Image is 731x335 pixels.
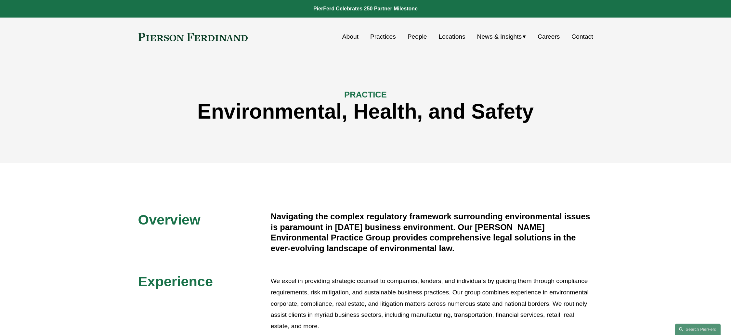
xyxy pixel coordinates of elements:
[438,31,465,43] a: Locations
[408,31,427,43] a: People
[477,31,526,43] a: folder dropdown
[271,211,593,253] h4: Navigating the complex regulatory framework surrounding environmental issues is paramount in [DAT...
[138,100,593,123] h1: Environmental, Health, and Safety
[271,276,593,332] p: We excel in providing strategic counsel to companies, lenders, and individuals by guiding them th...
[675,324,721,335] a: Search this site
[138,274,213,289] span: Experience
[538,31,560,43] a: Careers
[138,212,201,227] span: Overview
[342,31,359,43] a: About
[370,31,396,43] a: Practices
[344,90,387,99] span: PRACTICE
[477,31,522,43] span: News & Insights
[571,31,593,43] a: Contact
